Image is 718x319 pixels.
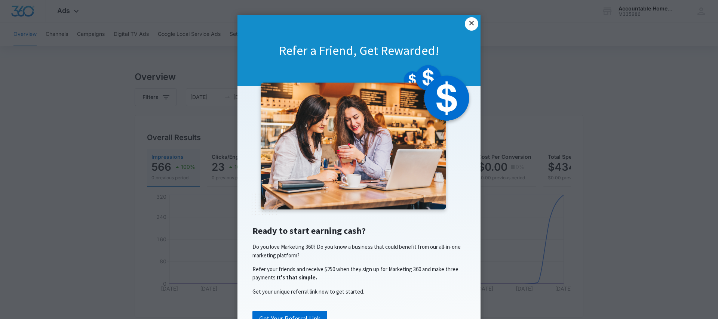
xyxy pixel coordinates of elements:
span: Do you love Marketing 360? Do you know a business that could benefit from our all-in-one marketin... [252,243,461,258]
h1: Refer a Friend, Get Rewarded! [237,42,481,59]
span: It's that simple. [277,274,317,281]
span: Refer your friends and receive $250 when they sign up for Marketing 360 and make three payments. [252,266,458,281]
span: Get your unique referral link now to get started. [252,288,364,295]
span: Ready to start earning cash? [252,225,366,236]
a: Close modal [465,17,478,31]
